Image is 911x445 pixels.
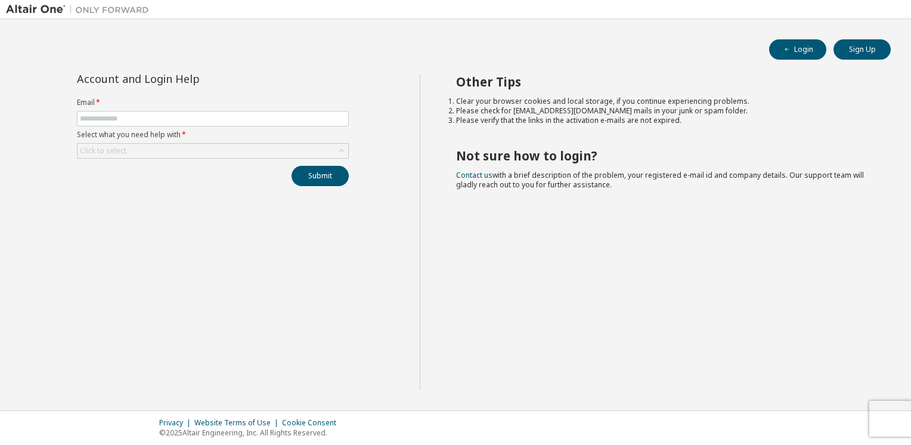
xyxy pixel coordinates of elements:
button: Login [769,39,826,60]
label: Select what you need help with [77,130,349,140]
li: Please check for [EMAIL_ADDRESS][DOMAIN_NAME] mails in your junk or spam folder. [456,106,870,116]
img: Altair One [6,4,155,16]
h2: Other Tips [456,74,870,89]
li: Please verify that the links in the activation e-mails are not expired. [456,116,870,125]
li: Clear your browser cookies and local storage, if you continue experiencing problems. [456,97,870,106]
div: Account and Login Help [77,74,295,84]
div: Cookie Consent [282,418,343,428]
button: Submit [292,166,349,186]
div: Privacy [159,418,194,428]
h2: Not sure how to login? [456,148,870,163]
a: Contact us [456,170,492,180]
div: Website Terms of Use [194,418,282,428]
span: with a brief description of the problem, your registered e-mail id and company details. Our suppo... [456,170,864,190]
p: © 2025 Altair Engineering, Inc. All Rights Reserved. [159,428,343,438]
div: Click to select [80,146,126,156]
label: Email [77,98,349,107]
button: Sign Up [833,39,891,60]
div: Click to select [78,144,348,158]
